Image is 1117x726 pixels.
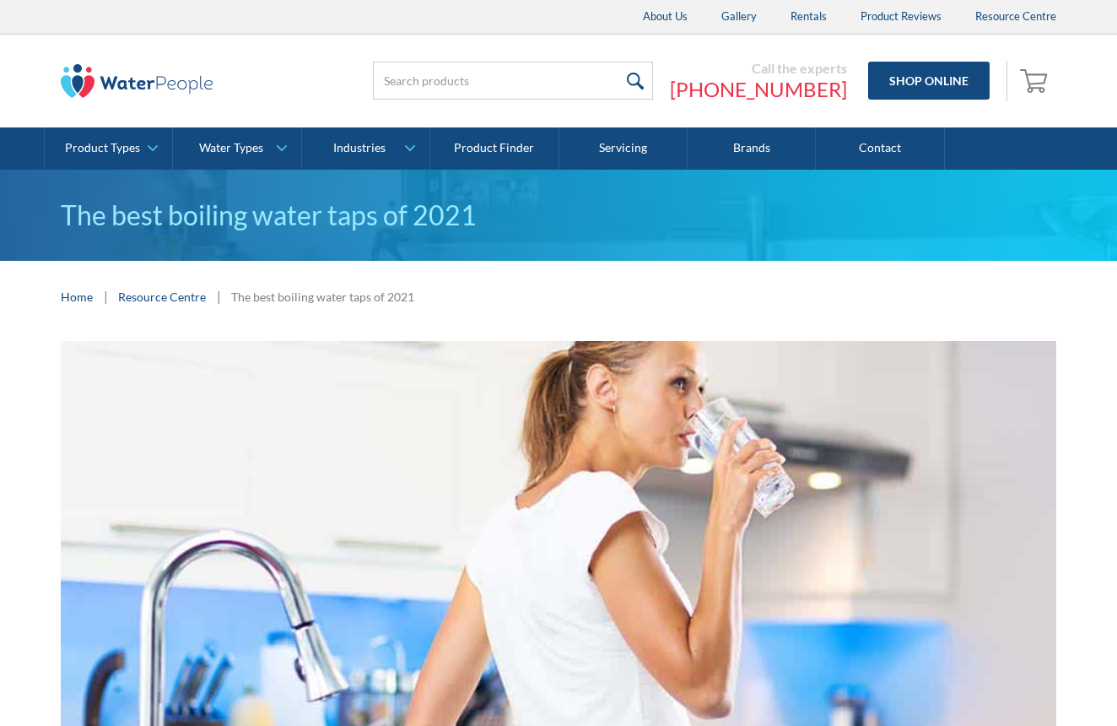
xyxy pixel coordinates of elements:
[101,286,110,306] div: |
[45,127,172,170] a: Product Types
[816,127,944,170] a: Contact
[199,141,263,155] div: Water Types
[868,62,990,100] a: Shop Online
[1020,67,1052,94] img: shopping cart
[430,127,558,170] a: Product Finder
[61,195,1056,236] h1: The best boiling water taps of 2021
[670,60,847,77] div: Call the experts
[688,127,816,170] a: Brands
[173,127,300,170] a: Water Types
[1016,61,1056,101] a: Open cart
[559,127,688,170] a: Servicing
[61,288,93,306] a: Home
[373,62,653,100] input: Search products
[231,288,414,306] div: The best boiling water taps of 2021
[65,141,140,155] div: Product Types
[214,286,223,306] div: |
[302,127,429,170] a: Industries
[118,288,206,306] a: Resource Centre
[333,141,386,155] div: Industries
[670,77,847,102] a: [PHONE_NUMBER]
[61,64,213,98] img: The Water People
